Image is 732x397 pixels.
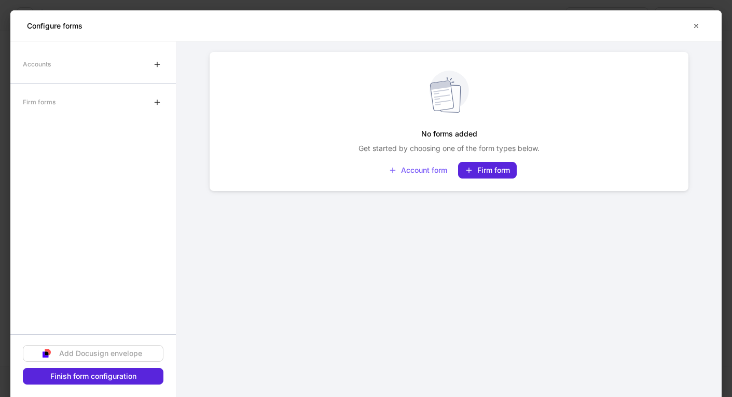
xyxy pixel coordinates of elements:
div: Firm form [465,166,510,174]
h5: Configure forms [27,21,82,31]
button: Finish form configuration [23,368,163,385]
div: Account form [389,166,447,174]
button: Account form [382,162,454,179]
div: Accounts [23,55,51,73]
p: Get started by choosing one of the form types below. [358,143,540,154]
div: Finish form configuration [50,373,136,380]
button: Firm form [458,162,517,179]
div: Firm forms [23,93,56,111]
h5: No forms added [421,125,477,143]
